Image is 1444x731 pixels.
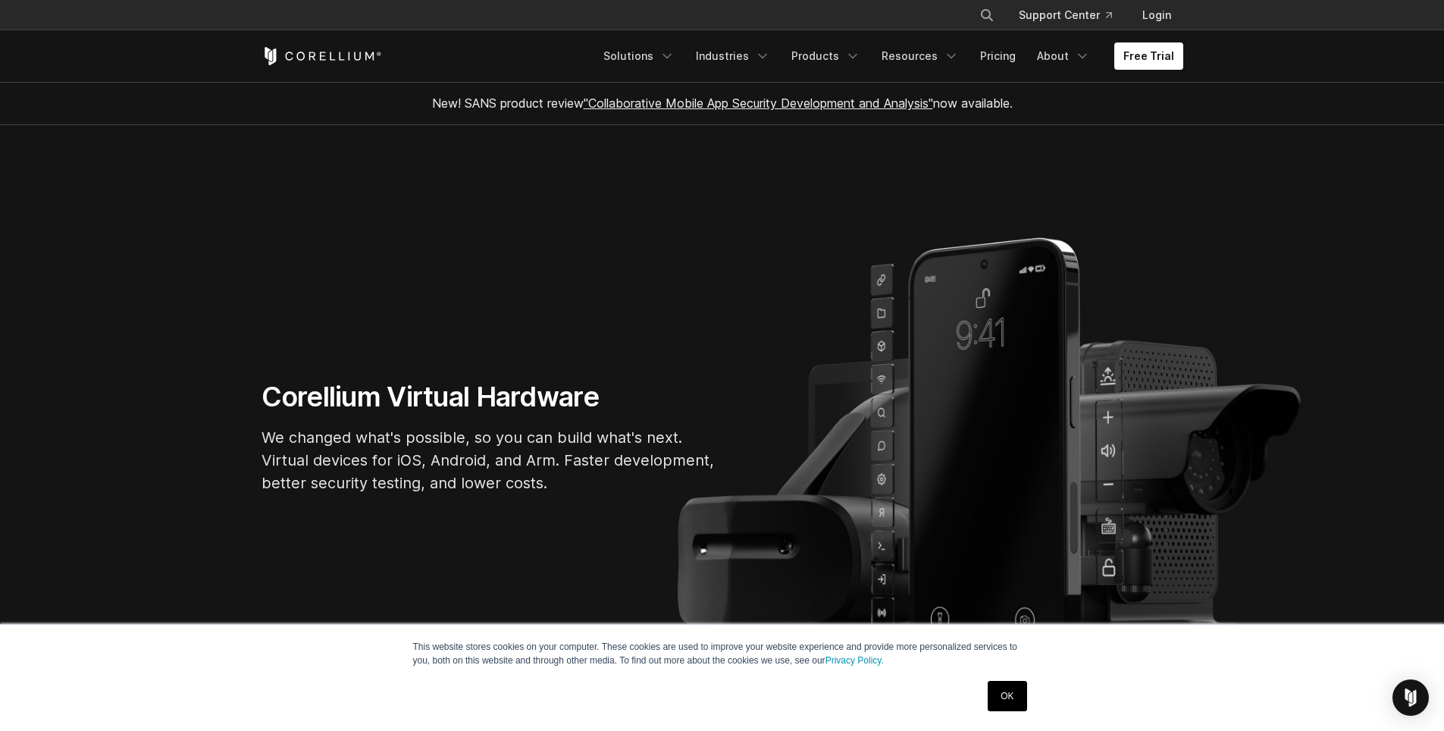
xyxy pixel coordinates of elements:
[687,42,779,70] a: Industries
[432,96,1013,111] span: New! SANS product review now available.
[825,655,884,666] a: Privacy Policy.
[262,380,716,414] h1: Corellium Virtual Hardware
[973,2,1001,29] button: Search
[584,96,933,111] a: "Collaborative Mobile App Security Development and Analysis"
[988,681,1026,711] a: OK
[594,42,1183,70] div: Navigation Menu
[1130,2,1183,29] a: Login
[872,42,968,70] a: Resources
[782,42,869,70] a: Products
[413,640,1032,667] p: This website stores cookies on your computer. These cookies are used to improve your website expe...
[262,426,716,494] p: We changed what's possible, so you can build what's next. Virtual devices for iOS, Android, and A...
[961,2,1183,29] div: Navigation Menu
[1392,679,1429,716] div: Open Intercom Messenger
[594,42,684,70] a: Solutions
[1007,2,1124,29] a: Support Center
[1114,42,1183,70] a: Free Trial
[1028,42,1099,70] a: About
[262,47,382,65] a: Corellium Home
[971,42,1025,70] a: Pricing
